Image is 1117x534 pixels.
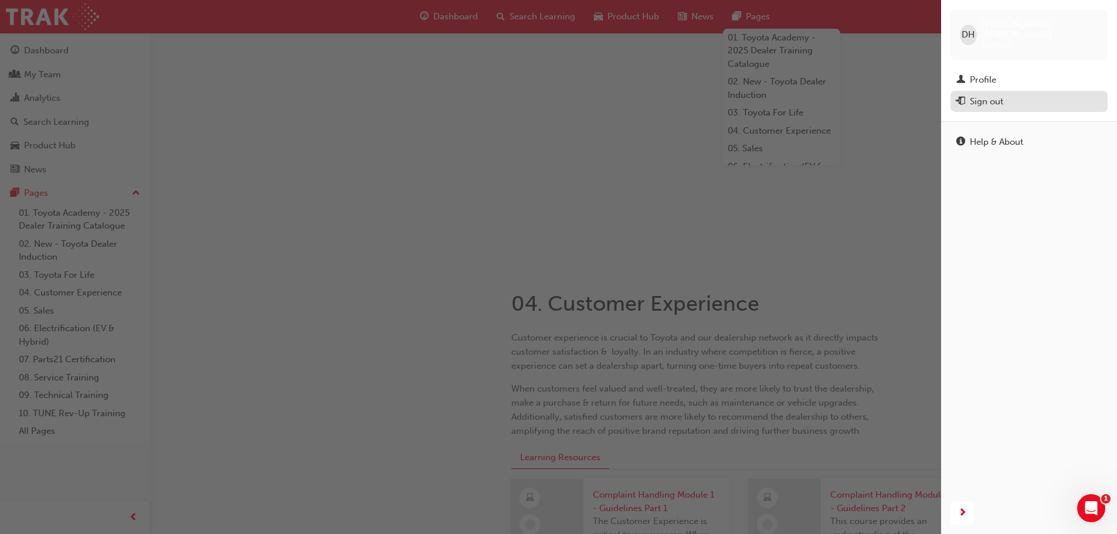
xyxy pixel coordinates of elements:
iframe: Intercom live chat [1077,494,1105,522]
span: man-icon [956,75,965,86]
button: Sign out [950,91,1108,113]
span: next-icon [958,506,967,521]
div: Sign out [970,95,1003,108]
a: Help & About [950,131,1108,153]
a: Profile [950,69,1108,91]
span: 529405 [982,40,1010,50]
span: DH [962,28,975,42]
span: info-icon [956,137,965,148]
span: [PERSON_NAME] [PERSON_NAME] [982,19,1098,40]
span: exit-icon [956,97,965,107]
div: Help & About [970,135,1023,149]
div: Profile [970,73,996,87]
span: 1 [1101,494,1111,504]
